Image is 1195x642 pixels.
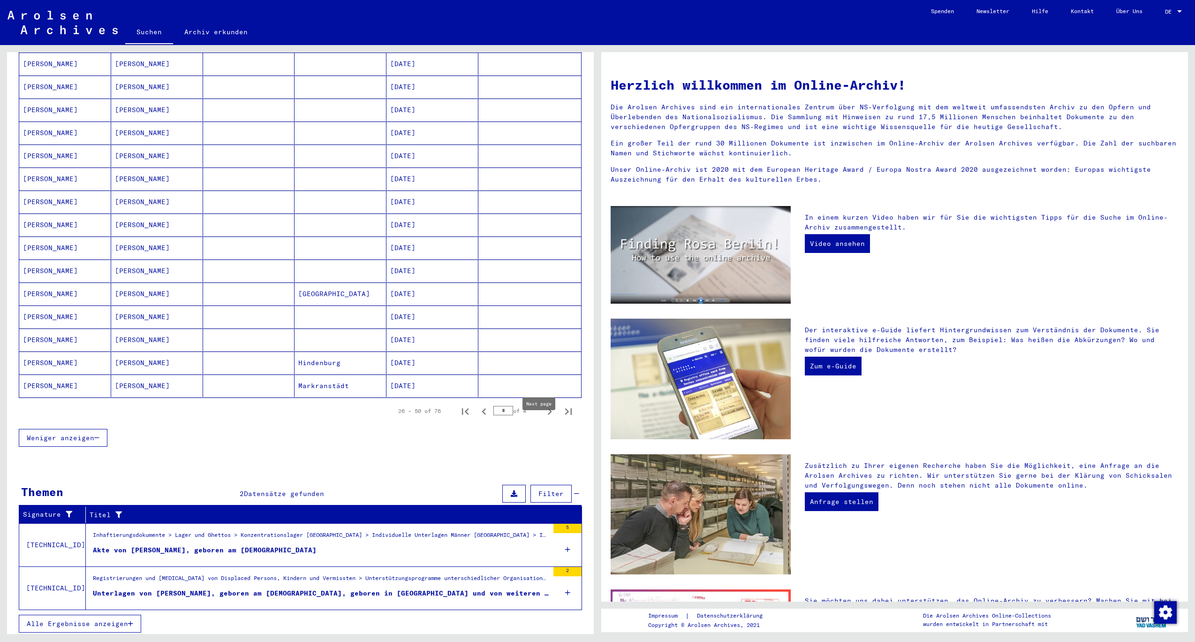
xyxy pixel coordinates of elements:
[538,489,564,498] span: Filter
[90,510,559,520] div: Titel
[19,260,111,282] mat-cell: [PERSON_NAME]
[386,237,478,259] mat-cell: [DATE]
[19,191,111,213] mat-cell: [PERSON_NAME]
[386,99,478,121] mat-cell: [DATE]
[111,191,203,213] mat-cell: [PERSON_NAME]
[1134,608,1169,632] img: yv_logo.png
[530,485,572,503] button: Filter
[611,102,1179,132] p: Die Arolsen Archives sind ein internationales Zentrum über NS-Verfolgung mit dem weltweit umfasse...
[386,306,478,328] mat-cell: [DATE]
[111,374,203,397] mat-cell: [PERSON_NAME]
[553,567,582,576] div: 2
[386,352,478,374] mat-cell: [DATE]
[19,566,86,610] td: [TECHNICAL_ID]
[111,329,203,351] mat-cell: [PERSON_NAME]
[611,75,1179,95] h1: Herzlich willkommen im Online-Archiv!
[19,283,111,305] mat-cell: [PERSON_NAME]
[386,260,478,282] mat-cell: [DATE]
[805,234,870,253] a: Video ansehen
[240,489,244,498] span: 2
[19,237,111,259] mat-cell: [PERSON_NAME]
[111,283,203,305] mat-cell: [PERSON_NAME]
[540,402,559,420] button: Next page
[1154,601,1177,624] img: Zustimmung ändern
[19,168,111,190] mat-cell: [PERSON_NAME]
[805,325,1179,355] p: Der interaktive e-Guide liefert Hintergrundwissen zum Verständnis der Dokumente. Sie finden viele...
[386,53,478,75] mat-cell: [DATE]
[111,122,203,144] mat-cell: [PERSON_NAME]
[805,357,862,375] a: Zum e-Guide
[648,611,685,621] a: Impressum
[295,374,386,397] mat-cell: Markranstädt
[386,191,478,213] mat-cell: [DATE]
[8,11,118,34] img: Arolsen_neg.svg
[923,611,1051,620] p: Die Arolsen Archives Online-Collections
[27,434,94,442] span: Weniger anzeigen
[93,588,549,598] div: Unterlagen von [PERSON_NAME], geboren am [DEMOGRAPHIC_DATA], geboren in [GEOGRAPHIC_DATA] und von...
[111,237,203,259] mat-cell: [PERSON_NAME]
[1165,8,1175,15] span: DE
[923,620,1051,628] p: wurden entwickelt in Partnerschaft mit
[111,76,203,98] mat-cell: [PERSON_NAME]
[111,306,203,328] mat-cell: [PERSON_NAME]
[93,531,549,544] div: Inhaftierungsdokumente > Lager und Ghettos > Konzentrationslager [GEOGRAPHIC_DATA] > Individuelle...
[23,507,85,522] div: Signature
[386,122,478,144] mat-cell: [DATE]
[398,407,441,415] div: 26 – 50 of 76
[493,406,540,415] div: of 4
[19,53,111,75] mat-cell: [PERSON_NAME]
[386,374,478,397] mat-cell: [DATE]
[21,483,63,500] div: Themen
[111,168,203,190] mat-cell: [PERSON_NAME]
[475,402,493,420] button: Previous page
[93,574,549,587] div: Registrierungen und [MEDICAL_DATA] von Displaced Persons, Kindern und Vermissten > Unterstützungs...
[805,596,1179,635] p: Sie möchten uns dabei unterstützen, das Online-Archiv zu verbessern? Machen Sie mit bei unserer C...
[111,99,203,121] mat-cell: [PERSON_NAME]
[386,283,478,305] mat-cell: [DATE]
[611,165,1179,184] p: Unser Online-Archiv ist 2020 mit dem European Heritage Award / Europa Nostra Award 2020 ausgezeic...
[19,76,111,98] mat-cell: [PERSON_NAME]
[23,510,74,520] div: Signature
[386,145,478,167] mat-cell: [DATE]
[125,21,173,45] a: Suchen
[648,611,774,621] div: |
[611,206,791,304] img: video.jpg
[611,319,791,439] img: eguide.jpg
[295,352,386,374] mat-cell: Hindenburg
[805,213,1179,232] p: In einem kurzen Video haben wir für Sie die wichtigsten Tipps für die Suche im Online-Archiv zusa...
[111,352,203,374] mat-cell: [PERSON_NAME]
[19,306,111,328] mat-cell: [PERSON_NAME]
[93,545,317,555] div: Akte von [PERSON_NAME], geboren am [DEMOGRAPHIC_DATA]
[611,454,791,574] img: inquiries.jpg
[386,214,478,236] mat-cell: [DATE]
[805,492,878,511] a: Anfrage stellen
[559,402,578,420] button: Last page
[90,507,570,522] div: Titel
[19,352,111,374] mat-cell: [PERSON_NAME]
[805,461,1179,490] p: Zusätzlich zu Ihrer eigenen Recherche haben Sie die Möglichkeit, eine Anfrage an die Arolsen Arch...
[19,214,111,236] mat-cell: [PERSON_NAME]
[111,145,203,167] mat-cell: [PERSON_NAME]
[19,145,111,167] mat-cell: [PERSON_NAME]
[173,21,259,43] a: Archiv erkunden
[611,138,1179,158] p: Ein großer Teil der rund 30 Millionen Dokumente ist inzwischen im Online-Archiv der Arolsen Archi...
[386,76,478,98] mat-cell: [DATE]
[111,53,203,75] mat-cell: [PERSON_NAME]
[386,329,478,351] mat-cell: [DATE]
[244,489,324,498] span: Datensätze gefunden
[553,524,582,533] div: 5
[648,621,774,629] p: Copyright © Arolsen Archives, 2021
[689,611,774,621] a: Datenschutzerklärung
[295,283,386,305] mat-cell: [GEOGRAPHIC_DATA]
[386,168,478,190] mat-cell: [DATE]
[19,523,86,566] td: [TECHNICAL_ID]
[19,122,111,144] mat-cell: [PERSON_NAME]
[27,619,128,628] span: Alle Ergebnisse anzeigen
[19,374,111,397] mat-cell: [PERSON_NAME]
[456,402,475,420] button: First page
[19,99,111,121] mat-cell: [PERSON_NAME]
[111,260,203,282] mat-cell: [PERSON_NAME]
[19,615,141,633] button: Alle Ergebnisse anzeigen
[19,329,111,351] mat-cell: [PERSON_NAME]
[111,214,203,236] mat-cell: [PERSON_NAME]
